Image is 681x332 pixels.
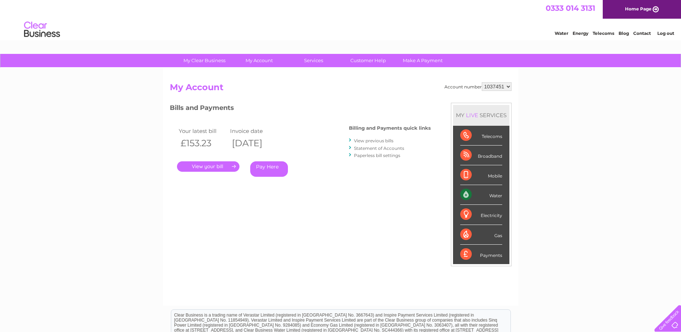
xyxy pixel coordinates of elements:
[175,54,234,67] a: My Clear Business
[177,136,229,151] th: £153.23
[555,31,568,36] a: Water
[170,103,431,115] h3: Bills and Payments
[349,125,431,131] h4: Billing and Payments quick links
[460,165,502,185] div: Mobile
[24,19,60,41] img: logo.png
[619,31,629,36] a: Blog
[228,136,280,151] th: [DATE]
[460,205,502,225] div: Electricity
[546,4,595,13] a: 0333 014 3131
[460,245,502,264] div: Payments
[633,31,651,36] a: Contact
[593,31,614,36] a: Telecoms
[444,82,512,91] div: Account number
[177,161,239,172] a: .
[460,146,502,165] div: Broadband
[229,54,289,67] a: My Account
[460,185,502,205] div: Water
[284,54,343,67] a: Services
[657,31,674,36] a: Log out
[465,112,480,119] div: LIVE
[573,31,588,36] a: Energy
[354,153,400,158] a: Paperless bill settings
[393,54,452,67] a: Make A Payment
[354,146,404,151] a: Statement of Accounts
[171,4,510,35] div: Clear Business is a trading name of Verastar Limited (registered in [GEOGRAPHIC_DATA] No. 3667643...
[339,54,398,67] a: Customer Help
[453,105,509,125] div: MY SERVICES
[250,161,288,177] a: Pay Here
[170,82,512,96] h2: My Account
[460,126,502,146] div: Telecoms
[460,225,502,245] div: Gas
[228,126,280,136] td: Invoice date
[354,138,393,143] a: View previous bills
[177,126,229,136] td: Your latest bill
